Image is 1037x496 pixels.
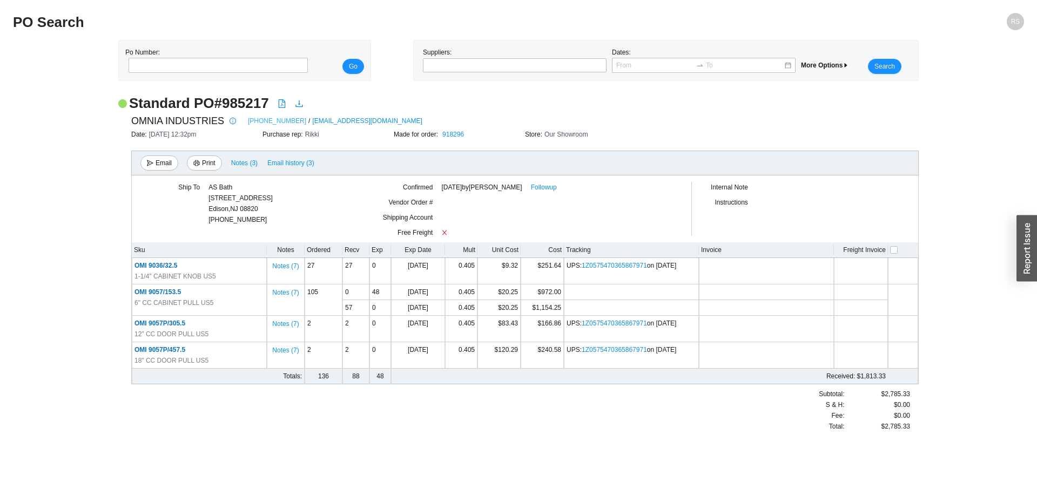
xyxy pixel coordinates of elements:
span: Date: [131,131,149,138]
th: Ordered [305,242,342,258]
span: Confirmed [403,184,433,191]
span: $0.00 [894,410,910,421]
span: Ship To [178,184,200,191]
span: 18" CC DOOR PULL US5 [134,355,208,366]
td: [DATE] [391,300,445,316]
td: [DATE] [391,258,445,284]
th: Recv [342,242,369,258]
span: OMI 9036/32.5 [134,262,177,269]
td: 0 [369,300,391,316]
span: Print [202,158,216,168]
span: Notes ( 7 ) [272,345,299,356]
td: 0.405 [445,342,477,369]
span: Vendor Order # [388,199,433,206]
span: swap-right [696,62,704,69]
span: Instructions [715,199,748,206]
span: More Options [801,62,849,69]
span: Received: [826,372,855,380]
span: Totals: [283,372,302,380]
button: Notes (3) [231,157,258,165]
span: UPS : on [DATE] [567,262,676,269]
span: UPS : on [DATE] [567,320,676,327]
div: Sku [134,244,265,255]
span: download [295,99,304,108]
td: 136 [305,369,342,384]
th: Exp [369,242,391,258]
span: to [696,62,704,69]
span: Made for order: [394,131,440,138]
div: $0.00 [845,399,910,410]
span: 57 [345,304,352,311]
span: S & H: [826,399,845,410]
th: Mult [445,242,477,258]
td: $1,154.25 [521,300,564,316]
h2: PO Search [13,13,771,32]
th: Tracking [564,242,699,258]
th: Freight Invoice [834,242,888,258]
span: file-pdf [278,99,286,108]
h2: Standard PO # 985217 [129,94,269,113]
span: printer [193,160,200,167]
span: Email history (3) [267,158,314,168]
a: [PHONE_NUMBER] [248,115,306,126]
a: 1Z0575470365867971 [582,346,647,354]
span: info-circle [227,118,239,124]
button: Notes (7) [272,260,299,268]
span: Go [349,61,358,72]
button: Notes (7) [272,318,299,325]
span: 12" CC DOOR PULL US5 [134,329,208,339]
span: Rikki [305,131,319,138]
span: [DATE] 12:32pm [149,131,197,138]
td: [DATE] [391,342,445,369]
td: $120.29 [477,342,521,369]
th: Cost [521,242,564,258]
td: [DATE] [391,316,445,342]
td: 0 [369,258,391,284]
span: Store: [525,131,544,138]
span: UPS : on [DATE] [567,346,676,354]
span: 2 [345,320,349,327]
span: / [308,115,310,126]
a: 918296 [442,131,464,138]
span: Free Freight [398,229,433,236]
td: $972.00 [521,284,564,300]
td: 27 [305,258,342,284]
td: 0.405 [445,316,477,342]
td: 0.405 [445,258,477,284]
td: 48 [369,369,391,384]
span: 1-1/4" CABINET KNOB US5 [134,271,216,282]
td: $20.25 [477,284,521,300]
div: $2,785.33 [845,389,910,399]
div: Suppliers: [420,47,609,74]
td: $9.32 [477,258,521,284]
button: sendEmail [140,155,178,171]
button: Search [868,59,901,74]
span: OMI 9057P/305.5 [134,320,185,327]
th: Exp Date [391,242,445,258]
span: close [441,229,448,236]
a: [EMAIL_ADDRESS][DOMAIN_NAME] [312,115,422,126]
span: Notes ( 7 ) [272,287,299,298]
span: caret-right [843,62,849,69]
span: Internal Note [711,184,748,191]
span: 27 [345,262,352,269]
span: OMNIA INDUSTRIES [131,113,224,129]
td: [DATE] [391,284,445,300]
td: $166.86 [521,316,564,342]
span: Email [156,158,172,168]
span: Fee : [831,410,844,421]
td: 0 [369,316,391,342]
td: $1,813.33 [445,369,888,384]
td: 0.405 [445,300,477,316]
td: 105 [305,284,342,316]
span: Total: [829,421,845,432]
div: AS Bath [STREET_ADDRESS] Edison , NJ 08820 [208,182,273,214]
span: send [147,160,153,167]
td: $83.43 [477,316,521,342]
a: download [295,99,304,110]
div: $2,785.33 [845,421,910,432]
input: From [616,60,694,71]
span: 6" CC CABINET PULL US5 [134,297,213,308]
span: [DATE] by [PERSON_NAME] [441,182,522,193]
span: OMI 9057/153.5 [134,288,181,296]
